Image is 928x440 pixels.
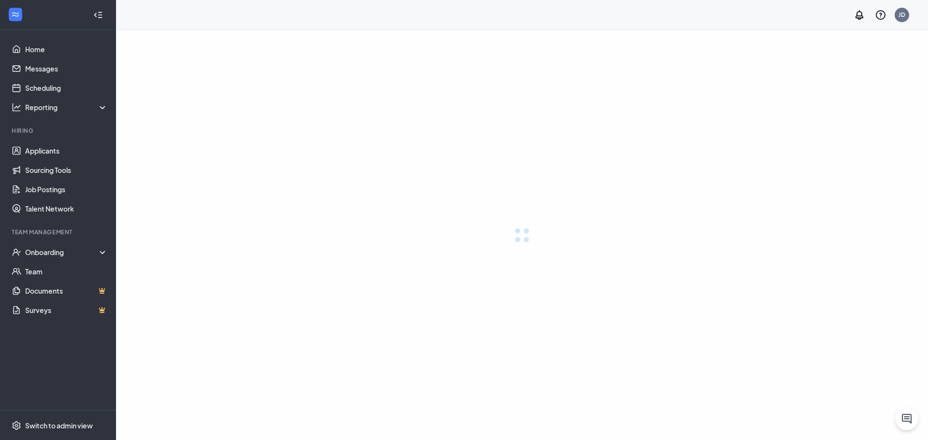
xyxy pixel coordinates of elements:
[854,9,865,21] svg: Notifications
[25,78,108,98] a: Scheduling
[25,141,108,160] a: Applicants
[25,300,108,320] a: SurveysCrown
[93,10,103,20] svg: Collapse
[25,247,108,257] div: Onboarding
[11,10,20,19] svg: WorkstreamLogo
[25,59,108,78] a: Messages
[25,421,93,430] div: Switch to admin view
[12,102,21,112] svg: Analysis
[899,11,905,19] div: JD
[25,40,108,59] a: Home
[25,102,108,112] div: Reporting
[25,180,108,199] a: Job Postings
[25,160,108,180] a: Sourcing Tools
[25,199,108,218] a: Talent Network
[25,281,108,300] a: DocumentsCrown
[12,421,21,430] svg: Settings
[12,228,106,236] div: Team Management
[901,413,913,425] svg: ChatActive
[12,127,106,135] div: Hiring
[12,247,21,257] svg: UserCheck
[875,9,886,21] svg: QuestionInfo
[25,262,108,281] a: Team
[895,407,918,430] button: ChatActive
